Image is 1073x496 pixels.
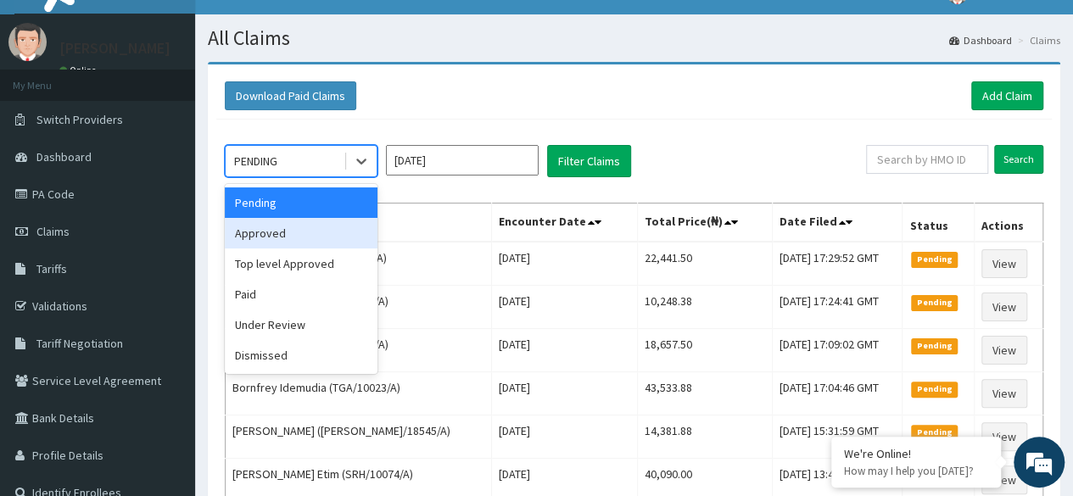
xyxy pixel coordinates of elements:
a: View [981,422,1027,451]
a: Add Claim [971,81,1043,110]
td: 14,381.88 [637,415,772,459]
td: [DATE] 17:29:52 GMT [772,242,902,286]
span: Tariffs [36,261,67,276]
td: [DATE] 15:31:59 GMT [772,415,902,459]
td: [DATE] [491,286,637,329]
th: Total Price(₦) [637,203,772,242]
td: [DATE] 17:04:46 GMT [772,372,902,415]
span: Pending [911,295,958,310]
div: Dismissed [225,340,377,371]
div: Paid [225,279,377,309]
span: Dashboard [36,149,92,164]
button: Filter Claims [547,145,631,177]
span: Pending [911,382,958,397]
span: Pending [911,252,958,267]
td: [DATE] [491,415,637,459]
td: 18,657.50 [637,329,772,372]
span: Tariff Negotiation [36,336,123,351]
td: [DATE] 17:09:02 GMT [772,329,902,372]
a: Dashboard [949,33,1012,47]
h1: All Claims [208,27,1060,49]
a: View [981,379,1027,408]
button: Download Paid Claims [225,81,356,110]
div: Top level Approved [225,248,377,279]
th: Actions [974,203,1042,242]
input: Search by HMO ID [866,145,988,174]
a: View [981,249,1027,278]
a: View [981,465,1027,494]
td: 22,441.50 [637,242,772,286]
img: User Image [8,23,47,61]
th: Encounter Date [491,203,637,242]
div: Approved [225,218,377,248]
td: [DATE] [491,372,637,415]
a: Online [59,64,100,76]
div: Pending [225,187,377,218]
li: Claims [1014,33,1060,47]
a: View [981,336,1027,365]
div: PENDING [234,153,277,170]
div: We're Online! [844,446,988,461]
div: Under Review [225,309,377,340]
input: Select Month and Year [386,145,539,176]
th: Date Filed [772,203,902,242]
span: Claims [36,224,70,239]
td: [DATE] [491,242,637,286]
td: 43,533.88 [637,372,772,415]
span: Pending [911,425,958,440]
td: 10,248.38 [637,286,772,329]
p: [PERSON_NAME] [59,41,170,56]
th: Status [903,203,974,242]
td: Bornfrey Idemudia (TGA/10023/A) [226,372,492,415]
span: Pending [911,338,958,354]
td: [DATE] [491,329,637,372]
span: Switch Providers [36,112,123,127]
p: How may I help you today? [844,464,988,478]
td: [PERSON_NAME] ([PERSON_NAME]/18545/A) [226,415,492,459]
td: [DATE] 17:24:41 GMT [772,286,902,329]
input: Search [994,145,1043,174]
a: View [981,293,1027,321]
